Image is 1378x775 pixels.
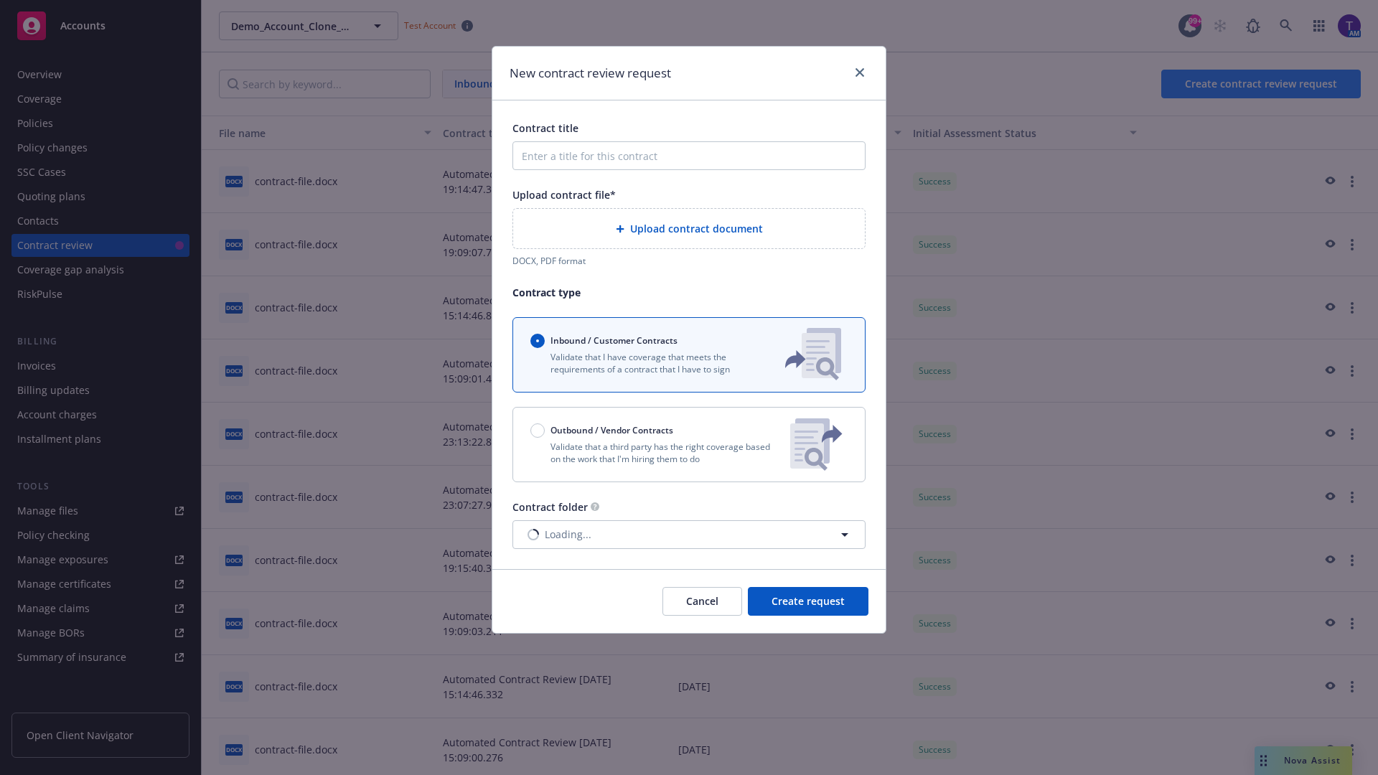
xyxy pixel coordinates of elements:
[550,424,673,436] span: Outbound / Vendor Contracts
[748,587,868,616] button: Create request
[530,351,761,375] p: Validate that I have coverage that meets the requirements of a contract that I have to sign
[512,188,616,202] span: Upload contract file*
[512,285,866,300] p: Contract type
[512,121,578,135] span: Contract title
[512,141,866,170] input: Enter a title for this contract
[686,594,718,608] span: Cancel
[530,334,545,348] input: Inbound / Customer Contracts
[512,208,866,249] div: Upload contract document
[545,527,591,542] span: Loading...
[512,255,866,267] div: DOCX, PDF format
[662,587,742,616] button: Cancel
[512,317,866,393] button: Inbound / Customer ContractsValidate that I have coverage that meets the requirements of a contra...
[851,64,868,81] a: close
[510,64,671,83] h1: New contract review request
[530,423,545,438] input: Outbound / Vendor Contracts
[512,500,588,514] span: Contract folder
[630,221,763,236] span: Upload contract document
[772,594,845,608] span: Create request
[530,441,779,465] p: Validate that a third party has the right coverage based on the work that I'm hiring them to do
[512,520,866,549] button: Loading...
[512,407,866,482] button: Outbound / Vendor ContractsValidate that a third party has the right coverage based on the work t...
[550,334,678,347] span: Inbound / Customer Contracts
